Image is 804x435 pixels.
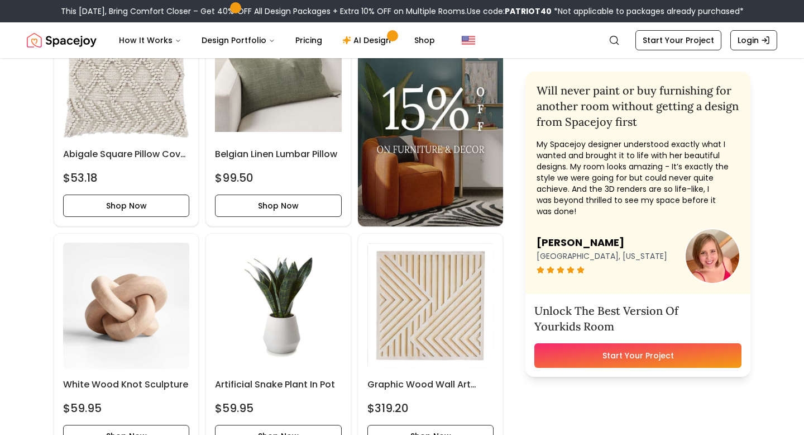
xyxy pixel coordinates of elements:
[686,229,739,283] img: user image
[110,29,444,51] nav: Main
[215,243,341,369] img: Artificial Snake Plant in Pot image
[215,400,253,416] h4: $59.95
[730,30,777,50] a: Login
[462,34,475,47] img: United States
[27,29,97,51] img: Spacejoy Logo
[367,400,409,416] h4: $319.20
[63,170,98,186] h4: $53.18
[367,378,494,391] h6: Graphic Wood Wall Art Geometric Shapes without Frame-47.5"x47.5"
[215,148,341,161] h6: Belgian Linen Lumbar Pillow
[537,139,739,217] p: My Spacejoy designer understood exactly what I wanted and brought it to life with her beautiful d...
[61,6,744,17] div: This [DATE], Bring Comfort Closer – Get 40% OFF All Design Packages + Extra 10% OFF on Multiple R...
[205,2,351,226] div: Belgian Linen Lumbar Pillow
[27,22,777,58] nav: Global
[215,12,341,138] img: Belgian Linen Lumbar Pillow image
[63,378,189,391] h6: White Wood Knot Sculpture
[467,6,552,17] span: Use code:
[367,243,494,369] img: Graphic Wood Wall Art Geometric Shapes without Frame-47.5"x47.5" image
[534,343,741,368] a: Start Your Project
[63,400,102,416] h4: $59.95
[63,148,189,161] h6: Abigale Square Pillow Cover No Insert-22"x22"
[534,303,741,334] h3: Unlock The Best Version Of Your kids room
[333,29,403,51] a: AI Design
[110,29,190,51] button: How It Works
[27,29,97,51] a: Spacejoy
[63,195,189,217] button: Shop Now
[537,83,739,130] h2: Will never paint or buy furnishing for another room without getting a design from Spacejoy first
[215,170,253,186] h4: $99.50
[286,29,331,51] a: Pricing
[215,378,341,391] h6: Artificial Snake Plant in Pot
[54,2,199,226] div: Abigale Square Pillow Cover No Insert-22"x22"
[405,29,444,51] a: Shop
[635,30,721,50] a: Start Your Project
[505,6,552,17] b: PATRIOT40
[552,6,744,17] span: *Not applicable to packages already purchased*
[205,2,351,226] a: Belgian Linen Lumbar Pillow imageBelgian Linen Lumbar Pillow$99.50Shop Now
[54,2,199,226] a: Abigale Square Pillow Cover No Insert-22"x22" imageAbigale Square Pillow Cover No Insert-22"x22"$...
[215,195,341,217] button: Shop Now
[193,29,284,51] button: Design Portfolio
[358,2,503,226] img: 15% OFF on Furniture & Decor
[63,243,189,369] img: White Wood Knot Sculpture image
[63,12,189,138] img: Abigale Square Pillow Cover No Insert-22"x22" image
[537,235,667,250] h3: [PERSON_NAME]
[537,250,667,262] p: [GEOGRAPHIC_DATA], [US_STATE]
